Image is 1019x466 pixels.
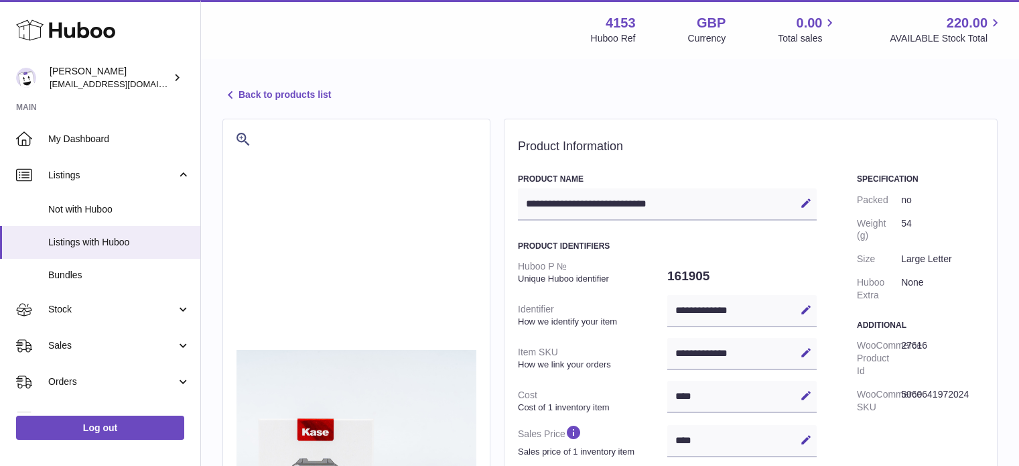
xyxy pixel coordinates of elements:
dd: 5060641972024 [901,383,983,419]
span: Not with Huboo [48,203,190,216]
strong: GBP [697,14,726,32]
dt: Weight (g) [857,212,901,248]
dt: Huboo Extra [857,271,901,307]
a: 220.00 AVAILABLE Stock Total [890,14,1003,45]
dt: Huboo P № [518,255,667,290]
span: My Dashboard [48,133,190,145]
div: Currency [688,32,726,45]
span: AVAILABLE Stock Total [890,32,1003,45]
h3: Additional [857,320,983,331]
span: 0.00 [797,14,823,32]
div: [PERSON_NAME] [50,65,170,91]
span: Usage [48,412,190,424]
dd: None [901,271,983,307]
strong: Unique Huboo identifier [518,273,664,285]
dt: Sales Price [518,418,667,463]
dd: 54 [901,212,983,248]
span: 220.00 [947,14,988,32]
dt: WooCommerce SKU [857,383,901,419]
span: [EMAIL_ADDRESS][DOMAIN_NAME] [50,78,197,89]
h3: Specification [857,174,983,184]
span: Stock [48,303,176,316]
dd: 161905 [667,262,817,290]
span: Listings with Huboo [48,236,190,249]
strong: Cost of 1 inventory item [518,402,664,414]
div: Huboo Ref [591,32,636,45]
span: Total sales [778,32,837,45]
a: 0.00 Total sales [778,14,837,45]
span: Listings [48,169,176,182]
dt: Size [857,247,901,271]
h3: Product Identifiers [518,241,817,251]
dd: Large Letter [901,247,983,271]
img: internalAdmin-4153@internal.huboo.com [16,68,36,88]
dt: WooCommerce Product Id [857,334,901,383]
strong: 4153 [606,14,636,32]
dt: Identifier [518,298,667,333]
h3: Product Name [518,174,817,184]
dt: Cost [518,384,667,418]
strong: How we identify your item [518,316,664,328]
dd: 27616 [901,334,983,383]
span: Bundles [48,269,190,282]
strong: Sales price of 1 inventory item [518,446,664,458]
dd: no [901,188,983,212]
a: Back to products list [222,87,331,103]
a: Log out [16,416,184,440]
strong: How we link your orders [518,359,664,371]
span: Sales [48,339,176,352]
h2: Product Information [518,139,983,154]
dt: Packed [857,188,901,212]
span: Orders [48,375,176,388]
dt: Item SKU [518,341,667,375]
